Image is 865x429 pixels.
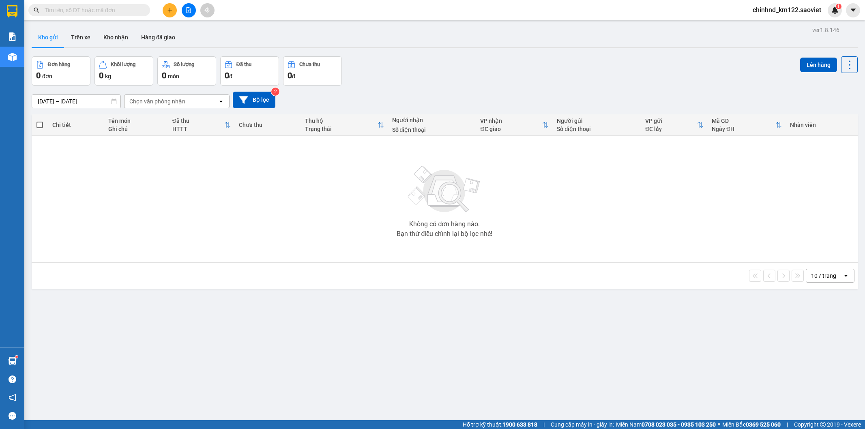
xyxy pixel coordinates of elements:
span: đơn [42,73,52,79]
img: logo-vxr [7,5,17,17]
svg: open [843,272,849,279]
div: Đã thu [236,62,251,67]
sup: 1 [15,356,18,358]
div: Người gửi [557,118,637,124]
div: Đã thu [172,118,224,124]
th: Toggle SortBy [168,114,235,136]
th: Toggle SortBy [641,114,708,136]
img: svg+xml;base64,PHN2ZyBjbGFzcz0ibGlzdC1wbHVnX19zdmciIHhtbG5zPSJodHRwOi8vd3d3LnczLm9yZy8yMDAwL3N2Zy... [404,161,485,218]
div: Số lượng [174,62,194,67]
span: đ [229,73,232,79]
span: aim [204,7,210,13]
button: Trên xe [64,28,97,47]
th: Toggle SortBy [301,114,388,136]
img: warehouse-icon [8,357,17,365]
img: warehouse-icon [8,53,17,61]
span: chinhnd_km122.saoviet [746,5,828,15]
div: Chưa thu [299,62,320,67]
div: Người nhận [392,117,472,123]
button: Kho gửi [32,28,64,47]
span: 0 [36,71,41,80]
div: Số điện thoại [392,127,472,133]
span: đ [292,73,295,79]
div: ĐC giao [480,126,542,132]
div: ĐC lấy [645,126,697,132]
span: file-add [186,7,191,13]
svg: open [218,98,224,105]
img: icon-new-feature [831,6,839,14]
th: Toggle SortBy [708,114,786,136]
div: Nhân viên [790,122,853,128]
div: Chưa thu [239,122,297,128]
div: ver 1.8.146 [812,26,839,34]
div: VP nhận [480,118,542,124]
div: Chi tiết [52,122,101,128]
button: Bộ lọc [233,92,275,108]
div: Khối lượng [111,62,135,67]
span: caret-down [850,6,857,14]
div: Bạn thử điều chỉnh lại bộ lọc nhé! [397,231,492,237]
button: plus [163,3,177,17]
span: message [9,412,16,420]
input: Select a date range. [32,95,120,108]
span: Hỗ trợ kỹ thuật: [463,420,537,429]
span: Cung cấp máy in - giấy in: [551,420,614,429]
span: Miền Nam [616,420,716,429]
div: HTTT [172,126,224,132]
th: Toggle SortBy [476,114,553,136]
span: món [168,73,179,79]
div: VP gửi [645,118,697,124]
div: Chọn văn phòng nhận [129,97,185,105]
span: question-circle [9,375,16,383]
span: 0 [288,71,292,80]
button: Số lượng0món [157,56,216,86]
span: Miền Bắc [722,420,781,429]
span: copyright [820,422,826,427]
div: Đơn hàng [48,62,70,67]
div: Ghi chú [108,126,164,132]
sup: 2 [271,88,279,96]
div: 10 / trang [811,272,836,280]
button: Chưa thu0đ [283,56,342,86]
button: Lên hàng [800,58,837,72]
span: 0 [225,71,229,80]
span: search [34,7,39,13]
span: notification [9,394,16,401]
span: ⚪️ [718,423,720,426]
button: Kho nhận [97,28,135,47]
button: file-add [182,3,196,17]
span: plus [167,7,173,13]
span: | [787,420,788,429]
button: aim [200,3,215,17]
input: Tìm tên, số ĐT hoặc mã đơn [45,6,140,15]
div: Mã GD [712,118,775,124]
span: 0 [162,71,166,80]
button: caret-down [846,3,860,17]
strong: 1900 633 818 [502,421,537,428]
div: Tên món [108,118,164,124]
div: Không có đơn hàng nào. [409,221,480,227]
div: Số điện thoại [557,126,637,132]
strong: 0708 023 035 - 0935 103 250 [642,421,716,428]
button: Đã thu0đ [220,56,279,86]
button: Hàng đã giao [135,28,182,47]
strong: 0369 525 060 [746,421,781,428]
div: Trạng thái [305,126,377,132]
button: Khối lượng0kg [94,56,153,86]
span: 1 [837,4,840,9]
span: 0 [99,71,103,80]
div: Ngày ĐH [712,126,775,132]
span: kg [105,73,111,79]
div: Thu hộ [305,118,377,124]
button: Đơn hàng0đơn [32,56,90,86]
span: | [543,420,545,429]
img: solution-icon [8,32,17,41]
sup: 1 [836,4,841,9]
